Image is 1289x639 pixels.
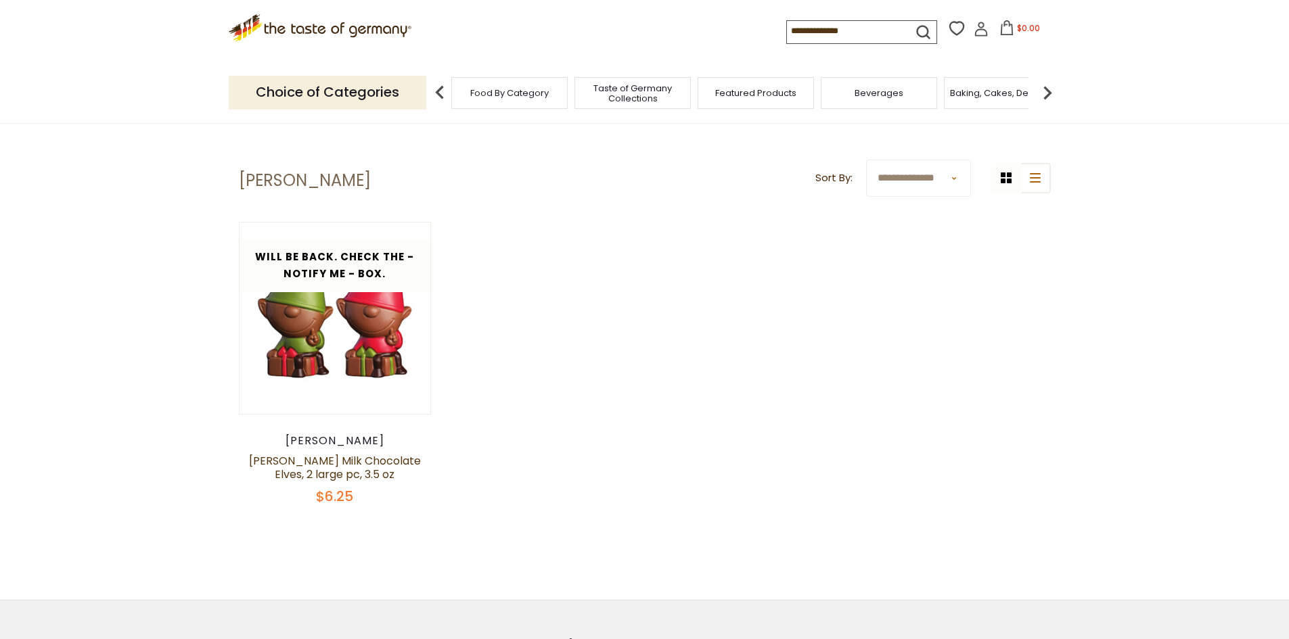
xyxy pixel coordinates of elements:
[240,222,431,414] img: Weibler Milk Chocolate Elves
[239,434,432,448] div: [PERSON_NAME]
[229,76,426,109] p: Choice of Categories
[950,88,1055,98] a: Baking, Cakes, Desserts
[715,88,796,98] a: Featured Products
[1017,22,1040,34] span: $0.00
[815,170,853,187] label: Sort By:
[1034,79,1061,106] img: next arrow
[855,88,903,98] a: Beverages
[579,83,687,103] a: Taste of Germany Collections
[316,487,353,506] span: $6.25
[470,88,549,98] a: Food By Category
[991,20,1049,41] button: $0.00
[239,170,371,191] h1: [PERSON_NAME]
[249,453,421,482] a: [PERSON_NAME] Milk Chocolate Elves, 2 large pc, 3.5 oz
[426,79,453,106] img: previous arrow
